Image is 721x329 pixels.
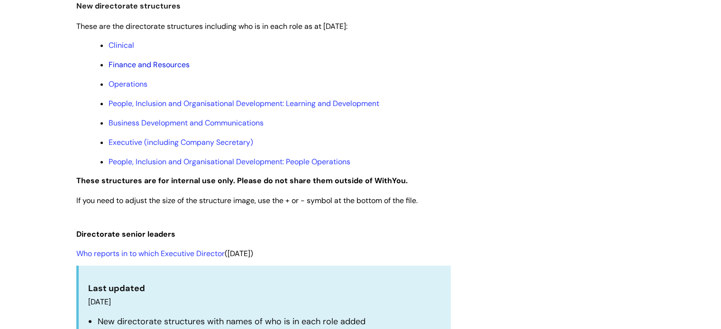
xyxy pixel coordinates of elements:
[109,60,190,70] a: Finance and Resources
[88,283,145,294] strong: Last updated
[109,98,379,108] a: People, Inclusion and Organisational Development: Learning and Development
[88,297,111,307] span: [DATE]
[76,176,408,186] strong: These structures are for internal use only. Please do not share them outside of WithYou.
[76,21,347,31] span: These are the directorate structures including who is in each role as at [DATE]:
[76,196,418,205] span: If you need to adjust the size of the structure image, use the + or - symbol at the bottom of the...
[109,137,253,147] a: Executive (including Company Secretary)
[109,79,147,89] a: Operations
[109,157,350,167] a: People, Inclusion and Organisational Development: People Operations
[76,249,225,258] a: Who reports in to which Executive Director
[76,249,253,258] span: ([DATE])
[76,1,181,11] span: New directorate structures
[98,314,441,329] li: New directorate structures with names of who is in each role added
[109,118,264,128] a: Business Development and Communications
[76,229,175,239] span: Directorate senior leaders
[109,40,134,50] a: Clinical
